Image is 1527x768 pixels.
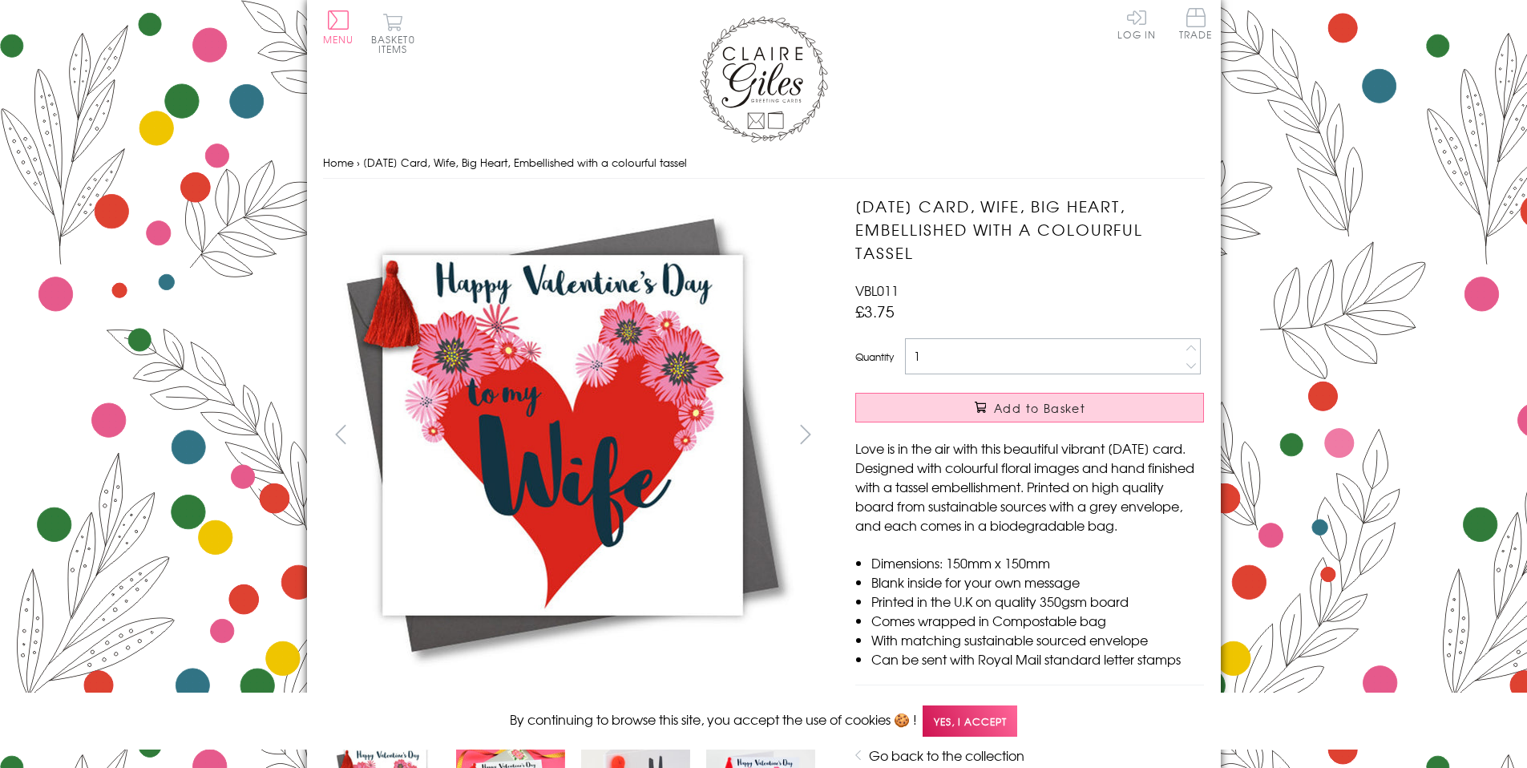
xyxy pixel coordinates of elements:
[700,16,828,143] img: Claire Giles Greetings Cards
[363,155,687,170] span: [DATE] Card, Wife, Big Heart, Embellished with a colourful tassel
[855,393,1204,422] button: Add to Basket
[871,592,1204,611] li: Printed in the U.K on quality 350gsm board
[994,400,1085,416] span: Add to Basket
[323,32,354,46] span: Menu
[871,630,1204,649] li: With matching sustainable sourced envelope
[923,705,1017,737] span: Yes, I accept
[323,147,1205,180] nav: breadcrumbs
[871,553,1204,572] li: Dimensions: 150mm x 150mm
[871,572,1204,592] li: Blank inside for your own message
[787,416,823,452] button: next
[855,439,1204,535] p: Love is in the air with this beautiful vibrant [DATE] card. Designed with colourful floral images...
[1179,8,1213,42] a: Trade
[869,746,1024,765] a: Go back to the collection
[855,300,895,322] span: £3.75
[378,32,415,56] span: 0 items
[323,416,359,452] button: prev
[1179,8,1213,39] span: Trade
[323,155,353,170] a: Home
[855,195,1204,264] h1: [DATE] Card, Wife, Big Heart, Embellished with a colourful tassel
[855,350,894,364] label: Quantity
[871,649,1204,669] li: Can be sent with Royal Mail standard letter stamps
[855,281,899,300] span: VBL011
[1117,8,1156,39] a: Log In
[371,13,415,54] button: Basket0 items
[823,195,1304,676] img: Valentine's Day Card, Wife, Big Heart, Embellished with a colourful tassel
[357,155,360,170] span: ›
[322,195,803,676] img: Valentine's Day Card, Wife, Big Heart, Embellished with a colourful tassel
[323,10,354,44] button: Menu
[871,611,1204,630] li: Comes wrapped in Compostable bag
